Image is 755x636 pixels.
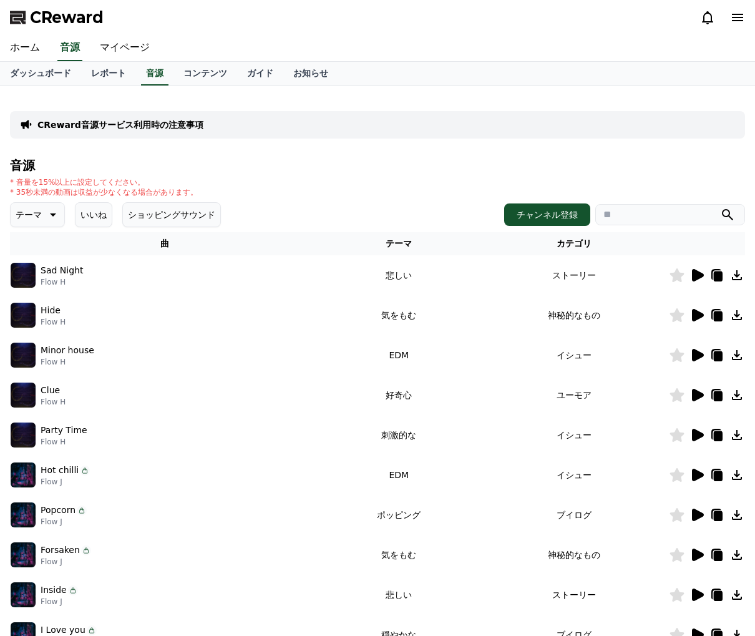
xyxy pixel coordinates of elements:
[11,542,36,567] img: music
[319,415,479,455] td: 刺激的な
[237,62,283,86] a: ガイド
[479,375,669,415] td: ユーモア
[11,343,36,368] img: music
[319,335,479,375] td: EDM
[41,544,80,557] p: Forsaken
[41,357,94,367] p: Flow H
[10,7,104,27] a: CReward
[319,575,479,615] td: 悲しい
[41,424,87,437] p: Party Time
[319,255,479,295] td: 悲しい
[16,206,42,223] p: テーマ
[479,255,669,295] td: ストーリー
[11,383,36,408] img: music
[319,295,479,335] td: 気をもむ
[10,187,198,197] p: * 35秒未満の動画は収益が少なくなる場合があります。
[90,35,160,61] a: マイページ
[10,232,319,255] th: 曲
[41,344,94,357] p: Minor house
[10,177,198,187] p: * 音量を15%以上に設定してください。
[30,7,104,27] span: CReward
[504,203,590,226] button: チャンネル登録
[319,495,479,535] td: ポッピング
[41,584,67,597] p: Inside
[11,263,36,288] img: music
[41,477,90,487] p: Flow J
[11,462,36,487] img: music
[41,464,79,477] p: Hot chilli
[479,295,669,335] td: 神秘的なもの
[41,597,78,607] p: Flow J
[479,495,669,535] td: ブイログ
[319,455,479,495] td: EDM
[122,202,221,227] button: ショッピングサウンド
[41,437,87,447] p: Flow H
[173,62,237,86] a: コンテンツ
[10,159,745,172] h4: 音源
[41,517,87,527] p: Flow J
[41,397,66,407] p: Flow H
[319,535,479,575] td: 気をもむ
[479,455,669,495] td: イシュー
[41,304,61,317] p: Hide
[41,277,83,287] p: Flow H
[479,335,669,375] td: イシュー
[479,415,669,455] td: イシュー
[11,423,36,448] img: music
[479,535,669,575] td: 神秘的なもの
[283,62,338,86] a: お知らせ
[41,264,83,277] p: Sad Night
[57,35,82,61] a: 音源
[75,202,112,227] button: いいね
[37,119,203,131] a: CReward音源サービス利用時の注意事項
[41,384,60,397] p: Clue
[10,202,65,227] button: テーマ
[11,502,36,527] img: music
[11,303,36,328] img: music
[479,232,669,255] th: カテゴリ
[11,582,36,607] img: music
[41,504,75,517] p: Popcorn
[319,375,479,415] td: 好奇心
[81,62,136,86] a: レポート
[319,232,479,255] th: テーマ
[41,557,91,567] p: Flow J
[141,62,168,86] a: 音源
[41,317,66,327] p: Flow H
[479,575,669,615] td: ストーリー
